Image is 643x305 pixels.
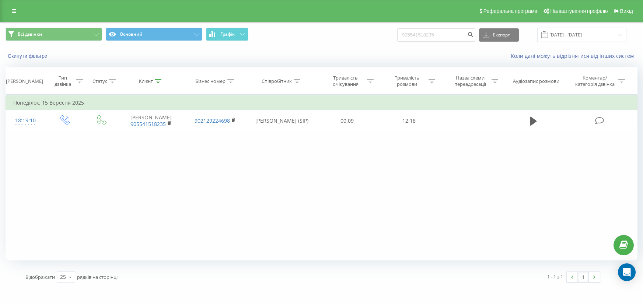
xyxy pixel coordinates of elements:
span: рядків на сторінці [77,274,118,280]
span: Відображати [25,274,55,280]
div: 1 - 1 з 1 [547,273,563,280]
div: Open Intercom Messenger [618,263,636,281]
div: 25 [60,273,66,281]
td: [PERSON_NAME] [119,110,183,132]
a: 905541518235 [130,120,166,127]
button: Основний [106,28,202,41]
td: [PERSON_NAME] (SIP) [247,110,316,132]
button: Всі дзвінки [6,28,102,41]
div: Коментар/категорія дзвінка [573,75,616,87]
div: Бізнес номер [195,78,226,84]
td: 12:18 [378,110,440,132]
div: Аудіозапис розмови [513,78,559,84]
button: Графік [206,28,248,41]
div: Тривалість очікування [326,75,365,87]
div: Тривалість розмови [387,75,427,87]
button: Експорт [479,28,519,42]
td: 00:09 [317,110,378,132]
a: Коли дані можуть відрізнятися вiд інших систем [511,52,637,59]
span: Всі дзвінки [18,31,42,37]
span: Реферальна програма [483,8,538,14]
span: Графік [220,32,235,37]
td: Понеділок, 15 Вересня 2025 [6,95,637,110]
a: 1 [578,272,589,282]
div: [PERSON_NAME] [6,78,43,84]
div: 18:19:10 [13,113,38,128]
div: Назва схеми переадресації [450,75,490,87]
div: Клієнт [139,78,153,84]
div: Співробітник [262,78,292,84]
div: Статус [92,78,107,84]
a: 902129224698 [195,117,230,124]
div: Тип дзвінка [52,75,74,87]
input: Пошук за номером [397,28,475,42]
span: Налаштування профілю [550,8,608,14]
span: Вихід [620,8,633,14]
button: Скинути фільтри [6,53,51,59]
